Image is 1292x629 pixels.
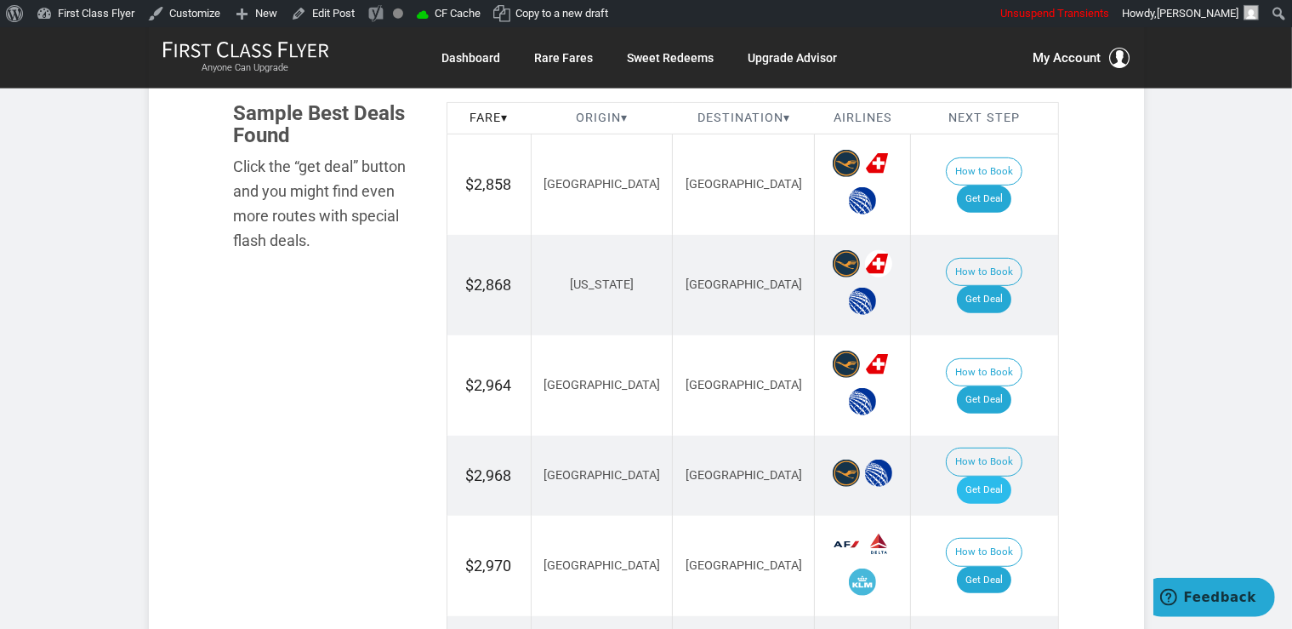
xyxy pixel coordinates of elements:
span: My Account [1033,48,1101,68]
h3: Sample Best Deals Found [234,102,421,147]
span: Air France [833,530,860,558]
span: $2,970 [466,557,512,575]
a: Sweet Redeems [628,43,714,73]
span: Swiss [865,351,892,378]
th: Fare [447,102,531,134]
span: United [849,388,876,415]
span: Lufthansa [833,150,860,177]
img: First Class Flyer [162,41,329,59]
button: How to Book [946,448,1022,477]
span: $2,858 [466,175,512,193]
th: Airlines [815,102,911,134]
span: [GEOGRAPHIC_DATA] [544,177,660,192]
span: ▾ [783,111,790,125]
a: Rare Fares [535,43,594,73]
th: Next Step [911,102,1058,134]
a: Get Deal [957,186,1011,213]
span: [GEOGRAPHIC_DATA] [686,277,802,292]
span: [PERSON_NAME] [1157,7,1238,20]
span: United [849,288,876,315]
span: $2,868 [466,276,512,294]
span: [GEOGRAPHIC_DATA] [686,558,802,573]
span: KLM [849,569,876,596]
a: Get Deal [957,567,1011,594]
th: Origin [531,102,673,134]
span: United [849,187,876,214]
span: [GEOGRAPHIC_DATA] [544,378,660,392]
span: Swiss [865,250,892,277]
button: My Account [1033,48,1130,68]
div: Click the “get deal” button and you might find even more routes with special flash deals. [234,155,421,253]
a: Get Deal [957,386,1011,414]
a: First Class FlyerAnyone Can Upgrade [162,41,329,75]
button: How to Book [946,538,1022,567]
span: United [865,460,892,487]
a: Get Deal [957,477,1011,504]
span: ▾ [501,111,508,125]
span: ▾ [621,111,628,125]
span: [GEOGRAPHIC_DATA] [544,558,660,573]
small: Anyone Can Upgrade [162,62,329,74]
span: Swiss [865,150,892,177]
span: [GEOGRAPHIC_DATA] [686,378,802,392]
span: $2,964 [466,376,512,394]
button: How to Book [946,358,1022,387]
span: Delta Airlines [865,530,892,558]
a: Get Deal [957,286,1011,313]
button: How to Book [946,157,1022,186]
span: Lufthansa [833,250,860,277]
span: [GEOGRAPHIC_DATA] [686,177,802,192]
span: Lufthansa [833,351,860,378]
span: [GEOGRAPHIC_DATA] [686,468,802,483]
iframe: Opens a widget where you can find more information [1153,578,1275,620]
span: [US_STATE] [570,277,634,292]
th: Destination [673,102,815,134]
span: [GEOGRAPHIC_DATA] [544,468,660,483]
span: Unsuspend Transients [1000,7,1109,20]
span: $2,968 [466,466,512,484]
button: How to Book [946,258,1022,287]
a: Upgrade Advisor [748,43,838,73]
span: Lufthansa [833,460,860,487]
a: Dashboard [442,43,501,73]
